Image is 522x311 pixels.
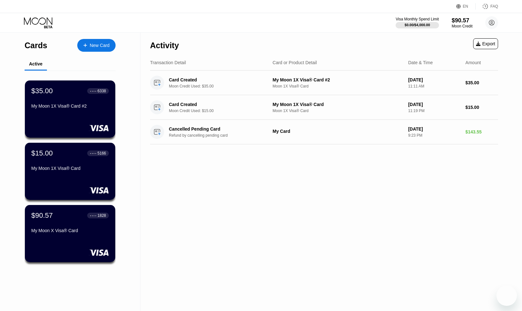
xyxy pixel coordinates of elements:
div: $15.00 [465,105,498,110]
div: 11:11 AM [408,84,460,88]
div: Moon Credit Used: $15.00 [169,109,275,113]
div: 6338 [97,89,106,93]
div: Moon Credit [452,24,473,28]
div: Export [476,41,495,46]
div: Amount [465,60,481,65]
div: My Card [273,129,403,134]
div: 9:23 PM [408,133,460,138]
div: $35.00● ● ● ●6338My Moon 1X Visa® Card #2 [25,80,115,138]
div: EN [456,3,476,10]
div: $90.57● ● ● ●1828My Moon X Visa® Card [25,205,115,262]
div: [DATE] [408,102,460,107]
div: $0.00 / $4,000.00 [405,23,430,27]
div: $15.00● ● ● ●5166My Moon 1X Visa® Card [25,143,115,200]
div: Visa Monthly Spend Limit$0.00/$4,000.00 [396,17,439,28]
div: Export [473,38,498,49]
div: Card or Product Detail [273,60,317,65]
div: $35.00 [31,87,53,95]
div: [DATE] [408,126,460,132]
div: Card CreatedMoon Credit Used: $35.00My Moon 1X Visa® Card #2Moon 1X Visa® Card[DATE]11:11 AM$35.00 [150,71,498,95]
div: $35.00 [465,80,498,85]
div: My Moon X Visa® Card [31,228,109,233]
div: Moon 1X Visa® Card [273,109,403,113]
div: My Moon 1X Visa® Card [31,166,109,171]
div: FAQ [490,4,498,9]
div: Card Created [169,77,267,82]
div: ● ● ● ● [90,90,96,92]
div: 11:19 PM [408,109,460,113]
div: $15.00 [31,149,53,157]
div: $90.57 [452,17,473,24]
div: New Card [77,39,116,52]
div: ● ● ● ● [90,152,96,154]
iframe: Button to launch messaging window, conversation in progress [496,285,517,306]
div: Visa Monthly Spend Limit [396,17,439,21]
div: 5166 [97,151,106,155]
div: [DATE] [408,77,460,82]
div: Date & Time [408,60,433,65]
div: Transaction Detail [150,60,186,65]
div: EN [463,4,468,9]
div: ● ● ● ● [90,215,96,216]
div: Refund by cancelling pending card [169,133,275,138]
div: My Moon 1X Visa® Card [273,102,403,107]
div: Moon 1X Visa® Card [273,84,403,88]
div: 1828 [97,213,106,218]
div: Cancelled Pending CardRefund by cancelling pending cardMy Card[DATE]9:23 PM$143.55 [150,120,498,144]
div: New Card [90,43,110,48]
div: My Moon 1X Visa® Card #2 [31,103,109,109]
div: $143.55 [465,129,498,134]
div: $90.57 [31,211,53,220]
div: Active [29,61,42,66]
div: Cards [25,41,47,50]
div: My Moon 1X Visa® Card #2 [273,77,403,82]
div: FAQ [476,3,498,10]
div: Activity [150,41,179,50]
div: Card CreatedMoon Credit Used: $15.00My Moon 1X Visa® CardMoon 1X Visa® Card[DATE]11:19 PM$15.00 [150,95,498,120]
div: Cancelled Pending Card [169,126,267,132]
div: $90.57Moon Credit [452,17,473,28]
div: Moon Credit Used: $35.00 [169,84,275,88]
div: Card Created [169,102,267,107]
